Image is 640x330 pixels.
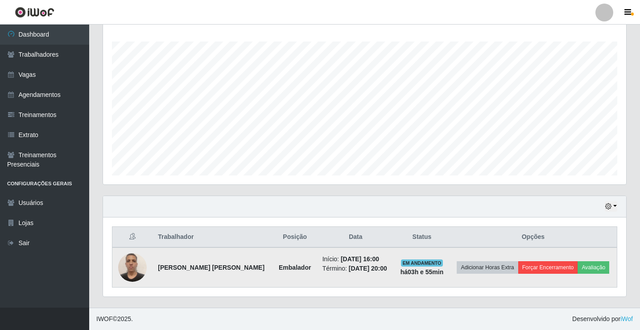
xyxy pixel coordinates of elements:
[349,265,387,272] time: [DATE] 20:00
[96,314,133,324] span: © 2025 .
[457,261,518,274] button: Adicionar Horas Extra
[620,315,633,322] a: iWof
[15,7,54,18] img: CoreUI Logo
[322,264,389,273] li: Término:
[279,264,311,271] strong: Embalador
[401,259,443,267] span: EM ANDAMENTO
[317,227,395,248] th: Data
[341,255,379,263] time: [DATE] 16:00
[118,248,147,286] img: 1745348003536.jpeg
[153,227,273,248] th: Trabalhador
[450,227,617,248] th: Opções
[572,314,633,324] span: Desenvolvido por
[96,315,113,322] span: IWOF
[273,227,317,248] th: Posição
[518,261,578,274] button: Forçar Encerramento
[578,261,609,274] button: Avaliação
[394,227,450,248] th: Status
[401,268,444,276] strong: há 03 h e 55 min
[322,255,389,264] li: Início:
[158,264,264,271] strong: [PERSON_NAME] [PERSON_NAME]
